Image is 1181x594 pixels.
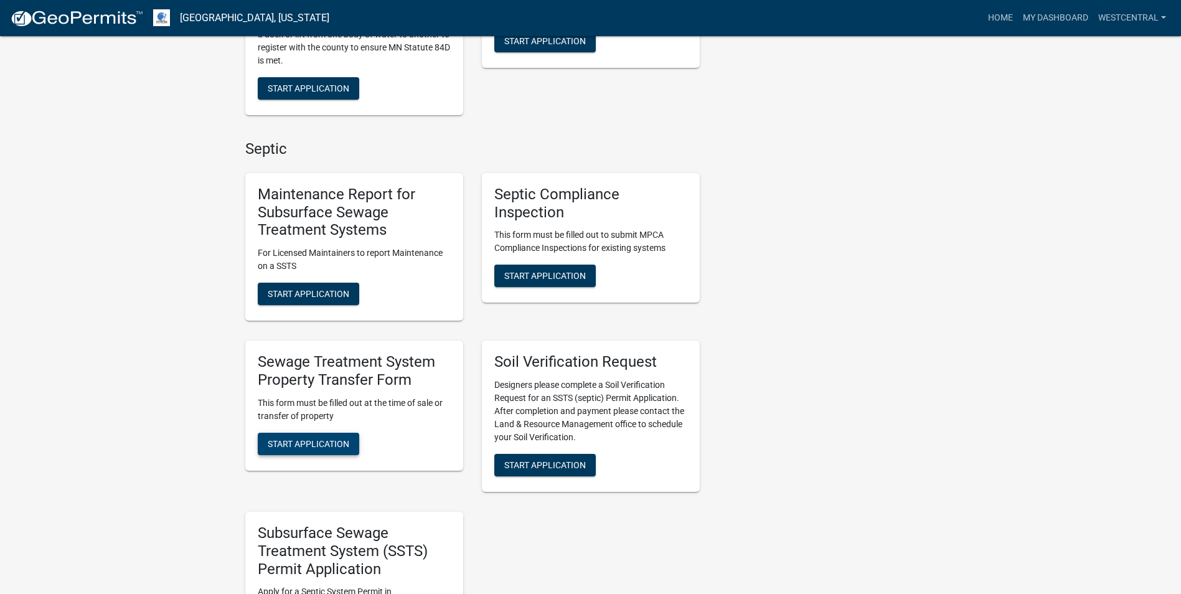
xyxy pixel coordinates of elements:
[258,186,451,239] h5: Maintenance Report for Subsurface Sewage Treatment Systems
[153,9,170,26] img: Otter Tail County, Minnesota
[504,271,586,281] span: Start Application
[494,229,687,255] p: This form must be filled out to submit MPCA Compliance Inspections for existing systems
[268,289,349,299] span: Start Application
[258,77,359,100] button: Start Application
[258,283,359,305] button: Start Application
[258,524,451,578] h5: Subsurface Sewage Treatment System (SSTS) Permit Application
[268,83,349,93] span: Start Application
[258,397,451,423] p: This form must be filled out at the time of sale or transfer of property
[983,6,1018,30] a: Home
[1018,6,1093,30] a: My Dashboard
[504,35,586,45] span: Start Application
[494,265,596,287] button: Start Application
[494,379,687,444] p: Designers please complete a Soil Verification Request for an SSTS (septic) Permit Application. Af...
[494,454,596,476] button: Start Application
[494,186,687,222] h5: Septic Compliance Inspection
[1093,6,1171,30] a: westcentral
[494,353,687,371] h5: Soil Verification Request
[258,353,451,389] h5: Sewage Treatment System Property Transfer Form
[245,140,700,158] h4: Septic
[258,247,451,273] p: For Licensed Maintainers to report Maintenance on a SSTS
[268,438,349,448] span: Start Application
[180,7,329,29] a: [GEOGRAPHIC_DATA], [US_STATE]
[258,433,359,455] button: Start Application
[504,460,586,470] span: Start Application
[494,30,596,52] button: Start Application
